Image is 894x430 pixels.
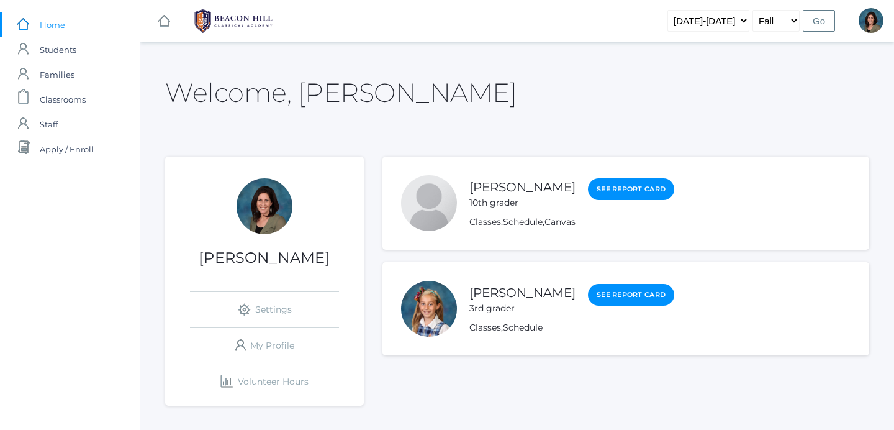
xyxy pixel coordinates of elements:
[40,137,94,162] span: Apply / Enroll
[40,37,76,62] span: Students
[469,321,674,334] div: ,
[859,8,883,33] div: Rheanna Noyes
[803,10,835,32] input: Go
[401,175,457,231] div: Eva Noyes
[190,292,339,327] a: Settings
[187,6,280,37] img: 1_BHCALogos-05.png
[469,180,576,194] a: [PERSON_NAME]
[190,328,339,364] a: My Profile
[469,196,576,209] div: 10th grader
[588,284,674,306] a: See Report Card
[165,78,517,107] h2: Welcome, [PERSON_NAME]
[503,322,543,333] a: Schedule
[503,216,543,227] a: Schedule
[469,216,501,227] a: Classes
[469,322,501,333] a: Classes
[40,112,58,137] span: Staff
[469,302,576,315] div: 3rd grader
[40,62,74,87] span: Families
[469,216,674,229] div: , ,
[469,285,576,300] a: [PERSON_NAME]
[237,178,292,234] div: Rheanna Noyes
[40,87,86,112] span: Classrooms
[40,12,65,37] span: Home
[544,216,576,227] a: Canvas
[165,250,364,266] h1: [PERSON_NAME]
[190,364,339,400] a: Volunteer Hours
[401,281,457,337] div: Annette Noyes
[588,178,674,200] a: See Report Card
